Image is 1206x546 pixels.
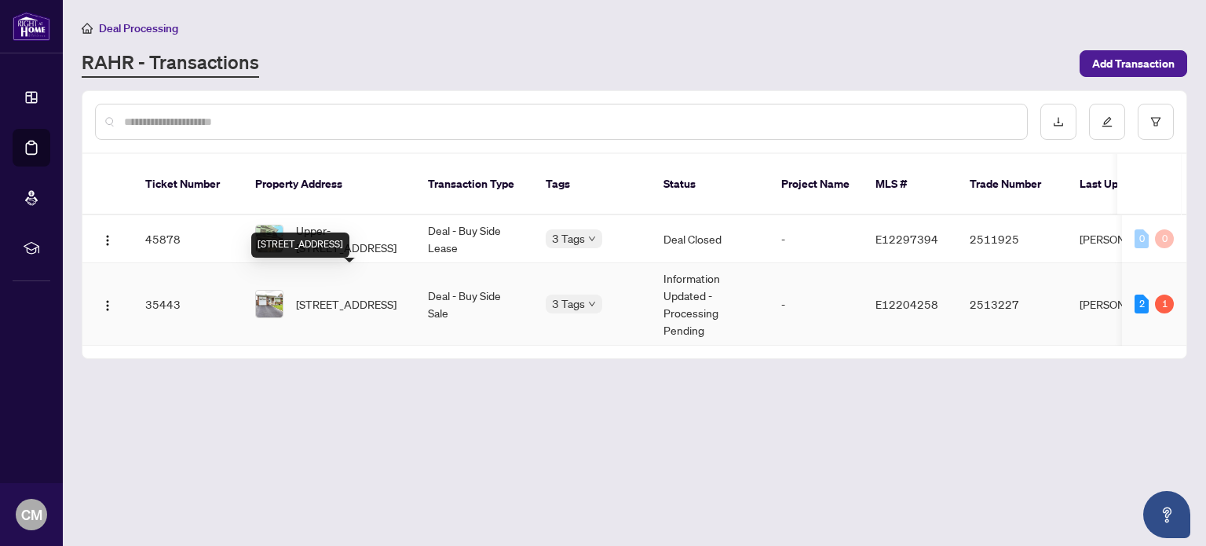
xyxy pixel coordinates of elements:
[99,21,178,35] span: Deal Processing
[82,49,259,78] a: RAHR - Transactions
[21,504,42,526] span: CM
[256,225,283,252] img: thumbnail-img
[101,234,114,247] img: Logo
[769,154,863,215] th: Project Name
[243,154,415,215] th: Property Address
[101,299,114,312] img: Logo
[552,295,585,313] span: 3 Tags
[1155,229,1174,248] div: 0
[957,215,1067,263] td: 2511925
[957,263,1067,346] td: 2513227
[133,263,243,346] td: 35443
[1080,50,1187,77] button: Add Transaction
[533,154,651,215] th: Tags
[1138,104,1174,140] button: filter
[769,215,863,263] td: -
[13,12,50,41] img: logo
[875,232,938,246] span: E12297394
[1067,154,1185,215] th: Last Updated By
[256,291,283,317] img: thumbnail-img
[1155,295,1174,313] div: 1
[1067,263,1185,346] td: [PERSON_NAME]
[415,215,533,263] td: Deal - Buy Side Lease
[957,154,1067,215] th: Trade Number
[251,233,349,258] div: [STREET_ADDRESS]
[1040,104,1076,140] button: download
[863,154,957,215] th: MLS #
[1143,491,1190,538] button: Open asap
[1135,229,1149,248] div: 0
[588,300,596,308] span: down
[1067,215,1185,263] td: [PERSON_NAME]
[651,154,769,215] th: Status
[415,263,533,346] td: Deal - Buy Side Sale
[95,226,120,251] button: Logo
[651,263,769,346] td: Information Updated - Processing Pending
[769,263,863,346] td: -
[82,23,93,34] span: home
[588,235,596,243] span: down
[875,297,938,311] span: E12204258
[651,215,769,263] td: Deal Closed
[95,291,120,317] button: Logo
[133,154,243,215] th: Ticket Number
[1150,116,1161,127] span: filter
[415,154,533,215] th: Transaction Type
[1053,116,1064,127] span: download
[296,295,397,313] span: [STREET_ADDRESS]
[1102,116,1113,127] span: edit
[552,229,585,247] span: 3 Tags
[133,215,243,263] td: 45878
[1089,104,1125,140] button: edit
[1135,295,1149,313] div: 2
[296,222,403,256] span: Upper-[STREET_ADDRESS]
[1092,51,1175,76] span: Add Transaction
